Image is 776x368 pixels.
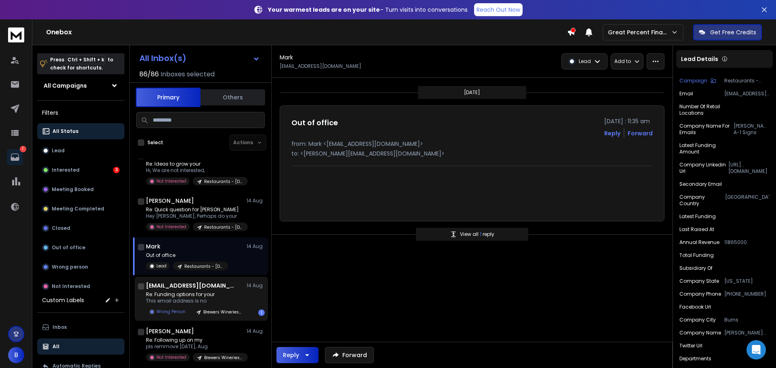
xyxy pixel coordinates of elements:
a: Reach Out Now [474,3,523,16]
div: Open Intercom Messenger [746,340,766,360]
button: Lead [37,143,124,159]
p: [EMAIL_ADDRESS][DOMAIN_NAME] [280,63,361,69]
p: Re: Quick question for [PERSON_NAME] [146,206,243,213]
button: Out of office [37,240,124,256]
p: Lead [579,58,591,65]
p: Interested [52,167,80,173]
p: [URL][DOMAIN_NAME][PERSON_NAME] [728,162,770,175]
p: Restaurants - [DATE] [724,78,770,84]
p: Not Interested [52,283,90,290]
p: View all reply [460,231,494,238]
p: Burns [724,317,770,323]
img: logo [8,27,24,42]
p: Departments [679,355,711,362]
button: All Campaigns [37,78,124,94]
p: 1 [20,146,26,152]
p: Company City [679,317,716,323]
p: Hi, We are not interested, [146,167,243,174]
strong: Your warmest leads are on your site [268,6,380,14]
p: Wrong Person [156,309,186,315]
div: Forward [628,129,653,137]
p: Re: Following up on my [146,337,243,343]
button: Get Free Credits [693,24,762,40]
p: Out of office [52,244,85,251]
button: B [8,347,24,363]
p: Not Interested [156,178,186,184]
p: Latest Funding Amount [679,142,730,155]
div: Reply [283,351,299,359]
h3: Inboxes selected [160,69,215,79]
p: Get Free Credits [710,28,756,36]
p: Number of Retail Locations [679,103,733,116]
p: 14 Aug [247,282,265,289]
button: Reply [604,129,620,137]
p: [EMAIL_ADDRESS][DOMAIN_NAME] [724,90,770,97]
span: 1 [480,231,483,238]
p: Brewers Wineries Distiller - [DATE] [203,309,242,315]
p: Press to check for shortcuts. [50,56,113,72]
button: Inbox [37,319,124,335]
p: Latest Funding [679,213,716,220]
p: Hey [PERSON_NAME], Perhaps do your [146,213,243,219]
p: Subsidiary of [679,265,713,271]
p: Company Name for Emails [679,123,734,136]
button: Meeting Completed [37,201,124,217]
button: Reply [276,347,318,363]
p: [PERSON_NAME] A-1 Signs Inc. [724,330,770,336]
p: Last Raised At [679,226,714,233]
p: Meeting Booked [52,186,94,193]
p: Secondary Email [679,181,722,187]
p: Not Interested [156,354,186,360]
button: All Inbox(s) [133,50,266,66]
p: to: <[PERSON_NAME][EMAIL_ADDRESS][DOMAIN_NAME]> [291,149,653,158]
p: Lead [156,263,167,269]
div: 1 [258,309,265,316]
p: [PHONE_NUMBER] [724,291,770,297]
button: Others [200,88,265,106]
p: Brewers Wineries Distiller - [DATE] [204,355,243,361]
button: Wrong person [37,259,124,275]
h1: Mark [146,242,160,250]
button: Forward [325,347,374,363]
h3: Filters [37,107,124,118]
p: Company Linkedin Url [679,162,728,175]
p: [GEOGRAPHIC_DATA] [725,194,770,207]
p: Email [679,90,693,97]
p: Meeting Completed [52,206,104,212]
button: All Status [37,123,124,139]
h1: [PERSON_NAME] [146,197,194,205]
p: Not Interested [156,224,186,230]
button: Meeting Booked [37,181,124,198]
p: Company State [679,278,719,284]
p: Restaurants - [DATE] [204,224,243,230]
p: All [53,343,59,350]
button: Closed [37,220,124,236]
p: Re: Ideas to grow your [146,161,243,167]
p: Inbox [53,324,67,330]
p: [US_STATE] [724,278,770,284]
p: [DATE] [464,89,480,96]
p: Closed [52,225,70,231]
h3: Custom Labels [42,296,84,304]
h1: All Inbox(s) [139,54,186,62]
button: All [37,339,124,355]
p: Add to [614,58,631,65]
p: from: Mark <[EMAIL_ADDRESS][DOMAIN_NAME]> [291,140,653,148]
p: All Status [53,128,78,135]
p: pls remmove [DATE], Aug [146,343,243,350]
h1: [EMAIL_ADDRESS][DOMAIN_NAME] [146,282,235,290]
p: Company Name [679,330,721,336]
button: Not Interested [37,278,124,294]
p: Total Funding [679,252,714,259]
p: 11865000 [724,239,770,246]
p: Twitter Url [679,343,702,349]
p: [DATE] : 11:35 am [604,117,653,125]
button: Interested3 [37,162,124,178]
h1: [PERSON_NAME] [146,327,194,335]
h1: Mark [280,53,293,61]
p: 14 Aug [247,243,265,250]
p: [PERSON_NAME] A-1 Signs [734,123,770,136]
p: Re: Funding options for your [146,291,243,298]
